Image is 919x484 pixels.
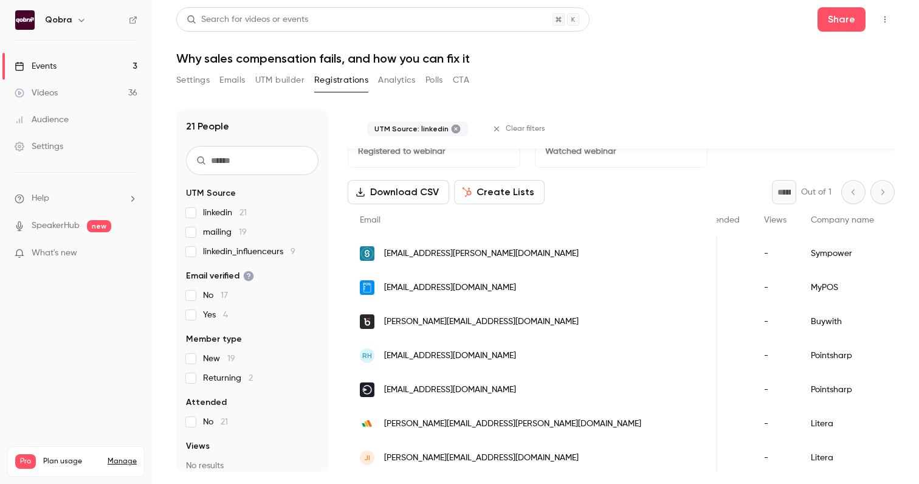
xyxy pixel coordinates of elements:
[186,460,318,472] p: No results
[752,373,799,407] div: -
[384,247,579,260] span: [EMAIL_ADDRESS][PERSON_NAME][DOMAIN_NAME]
[358,145,510,157] p: Registered to webinar
[255,71,305,90] button: UTM builder
[176,71,210,90] button: Settings
[186,440,210,452] span: Views
[360,417,374,431] img: litera.com
[203,309,228,321] span: Yes
[703,216,740,224] span: Attended
[690,339,752,373] div: No
[32,192,49,205] span: Help
[362,350,372,361] span: RH
[454,180,545,204] button: Create Lists
[690,237,752,271] div: No
[15,87,58,99] div: Videos
[817,7,866,32] button: Share
[15,60,57,72] div: Events
[378,71,416,90] button: Analytics
[348,180,449,204] button: Download CSV
[249,374,253,382] span: 2
[176,51,895,66] h1: Why sales compensation fails, and how you can fix it
[186,333,242,345] span: Member type
[487,119,552,139] button: Clear filters
[384,316,579,328] span: [PERSON_NAME][EMAIL_ADDRESS][DOMAIN_NAME]
[799,305,909,339] div: Buywith
[123,248,137,259] iframe: Noticeable Trigger
[291,247,295,256] span: 9
[690,305,752,339] div: No
[15,114,69,126] div: Audience
[360,246,374,261] img: sympower.net
[186,396,227,409] span: Attended
[15,10,35,30] img: Qobra
[15,140,63,153] div: Settings
[451,124,461,134] button: Remove "linkedin" from selected "UTM Source" filter
[506,124,545,134] span: Clear filters
[364,452,370,463] span: JI
[203,353,235,365] span: New
[314,71,368,90] button: Registrations
[219,71,245,90] button: Emails
[360,382,374,397] img: pointsharp.com
[15,192,137,205] li: help-dropdown-opener
[45,14,72,26] h6: Qobra
[203,372,253,384] span: Returning
[239,209,247,217] span: 21
[203,416,228,428] span: No
[203,246,295,258] span: linkedin_influenceurs
[186,187,236,199] span: UTM Source
[15,454,36,469] span: Pro
[374,124,449,134] span: UTM Source: linkedin
[752,339,799,373] div: -
[799,237,909,271] div: Sympower
[239,228,247,237] span: 19
[384,452,579,465] span: [PERSON_NAME][EMAIL_ADDRESS][DOMAIN_NAME]
[764,216,786,224] span: Views
[360,314,374,329] img: buywith.com
[799,441,909,475] div: Litera
[799,271,909,305] div: MyPOS
[752,407,799,441] div: -
[384,282,516,294] span: [EMAIL_ADDRESS][DOMAIN_NAME]
[799,339,909,373] div: Pointsharp
[690,373,752,407] div: No
[32,220,80,232] a: SpeakerHub
[690,271,752,305] div: No
[360,216,380,224] span: Email
[384,384,516,396] span: [EMAIL_ADDRESS][DOMAIN_NAME]
[384,350,516,362] span: [EMAIL_ADDRESS][DOMAIN_NAME]
[690,441,752,475] div: No
[752,237,799,271] div: -
[203,226,247,238] span: mailing
[799,407,909,441] div: Litera
[221,418,228,426] span: 21
[221,291,228,300] span: 17
[811,216,874,224] span: Company name
[227,354,235,363] span: 19
[203,207,247,219] span: linkedin
[752,441,799,475] div: -
[799,373,909,407] div: Pointsharp
[752,305,799,339] div: -
[384,418,641,430] span: [PERSON_NAME][EMAIL_ADDRESS][PERSON_NAME][DOMAIN_NAME]
[360,280,374,295] img: mypos.com
[545,145,697,157] p: Watched webinar
[425,71,443,90] button: Polls
[187,13,308,26] div: Search for videos or events
[801,186,831,198] p: Out of 1
[32,247,77,260] span: What's new
[690,407,752,441] div: No
[108,457,137,466] a: Manage
[453,71,469,90] button: CTA
[752,271,799,305] div: -
[223,311,228,319] span: 4
[203,289,228,302] span: No
[43,457,100,466] span: Plan usage
[186,119,229,134] h1: 21 People
[87,220,111,232] span: new
[186,270,254,282] span: Email verified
